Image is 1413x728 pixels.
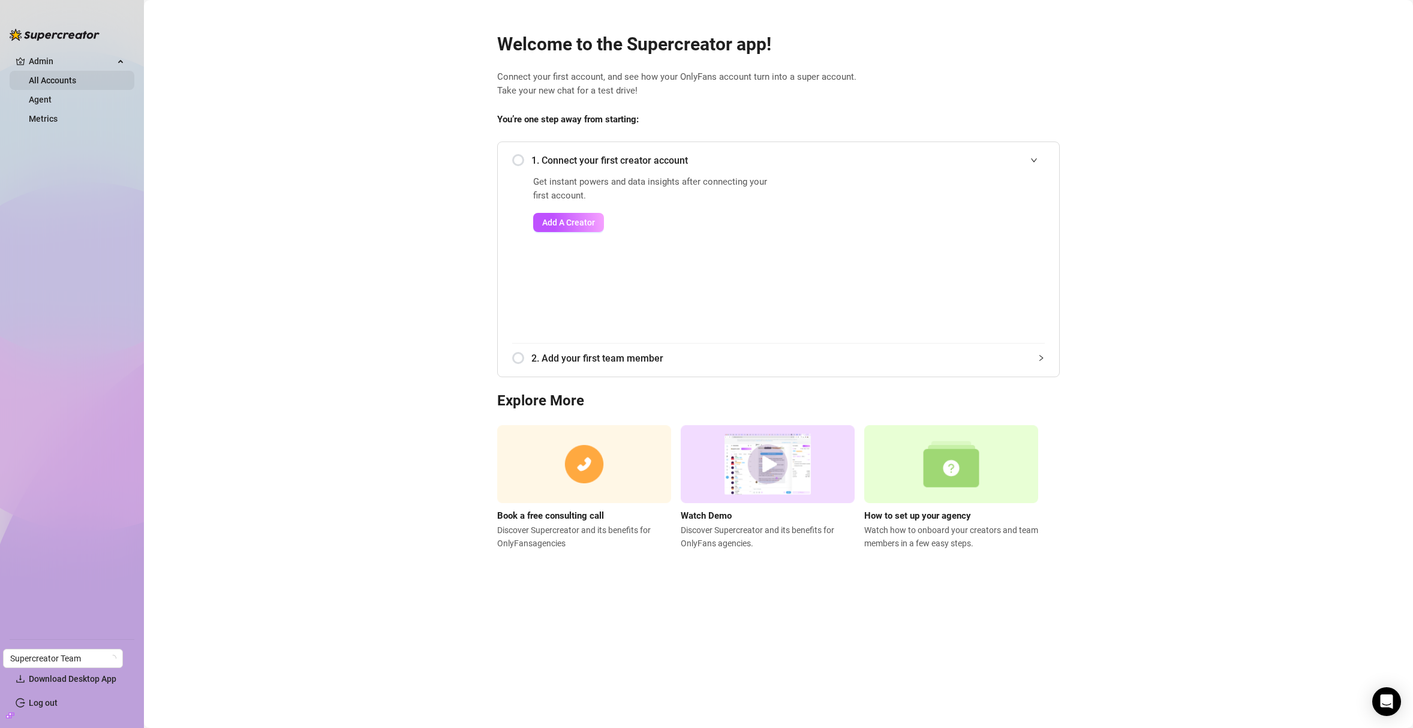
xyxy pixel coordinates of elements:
h3: Explore More [497,392,1060,411]
img: logo-BBDzfeDw.svg [10,29,100,41]
a: How to set up your agencyWatch how to onboard your creators and team members in a few easy steps. [864,425,1038,550]
span: collapsed [1038,354,1045,362]
a: Agent [29,95,52,104]
strong: Book a free consulting call [497,510,604,521]
span: Discover Supercreator and its benefits for OnlyFans agencies. [681,524,855,550]
span: crown [16,56,25,66]
span: Supercreator Team [10,649,116,667]
a: Watch DemoDiscover Supercreator and its benefits for OnlyFans agencies. [681,425,855,550]
a: Metrics [29,114,58,124]
span: loading [109,655,116,662]
span: 1. Connect your first creator account [531,153,1045,168]
strong: You’re one step away from starting: [497,114,639,125]
a: Book a free consulting callDiscover Supercreator and its benefits for OnlyFansagencies [497,425,671,550]
span: Admin [29,52,114,71]
iframe: Add Creators [805,175,1045,329]
span: build [6,711,14,720]
img: consulting call [497,425,671,504]
a: Log out [29,698,58,708]
div: Open Intercom Messenger [1372,687,1401,716]
div: 2. Add your first team member [512,344,1045,373]
span: Discover Supercreator and its benefits for OnlyFans agencies [497,524,671,550]
span: Watch how to onboard your creators and team members in a few easy steps. [864,524,1038,550]
span: Download Desktop App [29,674,116,684]
span: Connect your first account, and see how your OnlyFans account turn into a super account. Take you... [497,70,1060,98]
button: Add A Creator [533,213,604,232]
span: Get instant powers and data insights after connecting your first account. [533,175,775,203]
a: All Accounts [29,76,76,85]
a: Add A Creator [533,213,775,232]
h2: Welcome to the Supercreator app! [497,33,1060,56]
div: 1. Connect your first creator account [512,146,1045,175]
span: download [16,674,25,684]
strong: Watch Demo [681,510,732,521]
span: Add A Creator [542,218,595,227]
img: setup agency guide [864,425,1038,504]
span: expanded [1030,157,1038,164]
span: 2. Add your first team member [531,351,1045,366]
strong: How to set up your agency [864,510,971,521]
img: supercreator demo [681,425,855,504]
